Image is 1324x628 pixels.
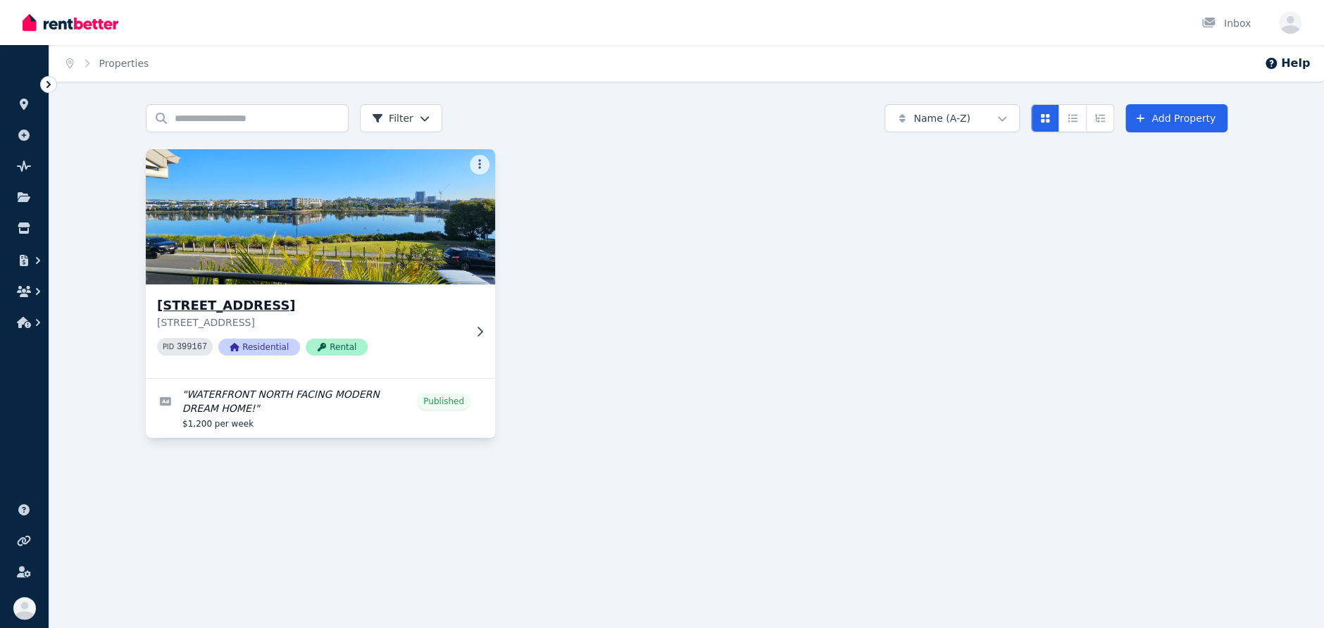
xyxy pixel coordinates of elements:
[1086,104,1114,132] button: Expanded list view
[1264,55,1310,72] button: Help
[1031,104,1114,132] div: View options
[1031,104,1059,132] button: Card view
[1058,104,1087,132] button: Compact list view
[163,343,174,351] small: PID
[306,339,368,356] span: Rental
[177,342,207,352] code: 399167
[23,12,118,33] img: RentBetter
[360,104,442,132] button: Filter
[99,58,149,69] a: Properties
[146,149,495,378] a: 14 S Bay Dr, Varsity Lakes[STREET_ADDRESS][STREET_ADDRESS]PID 399167ResidentialRental
[157,296,464,315] h3: [STREET_ADDRESS]
[1201,16,1251,30] div: Inbox
[137,146,504,288] img: 14 S Bay Dr, Varsity Lakes
[372,111,413,125] span: Filter
[218,339,300,356] span: Residential
[913,111,970,125] span: Name (A-Z)
[885,104,1020,132] button: Name (A-Z)
[146,379,495,438] a: Edit listing: WATERFRONT NORTH FACING MODERN DREAM HOME!
[157,315,464,329] p: [STREET_ADDRESS]
[1125,104,1228,132] a: Add Property
[49,45,165,82] nav: Breadcrumb
[470,155,489,175] button: More options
